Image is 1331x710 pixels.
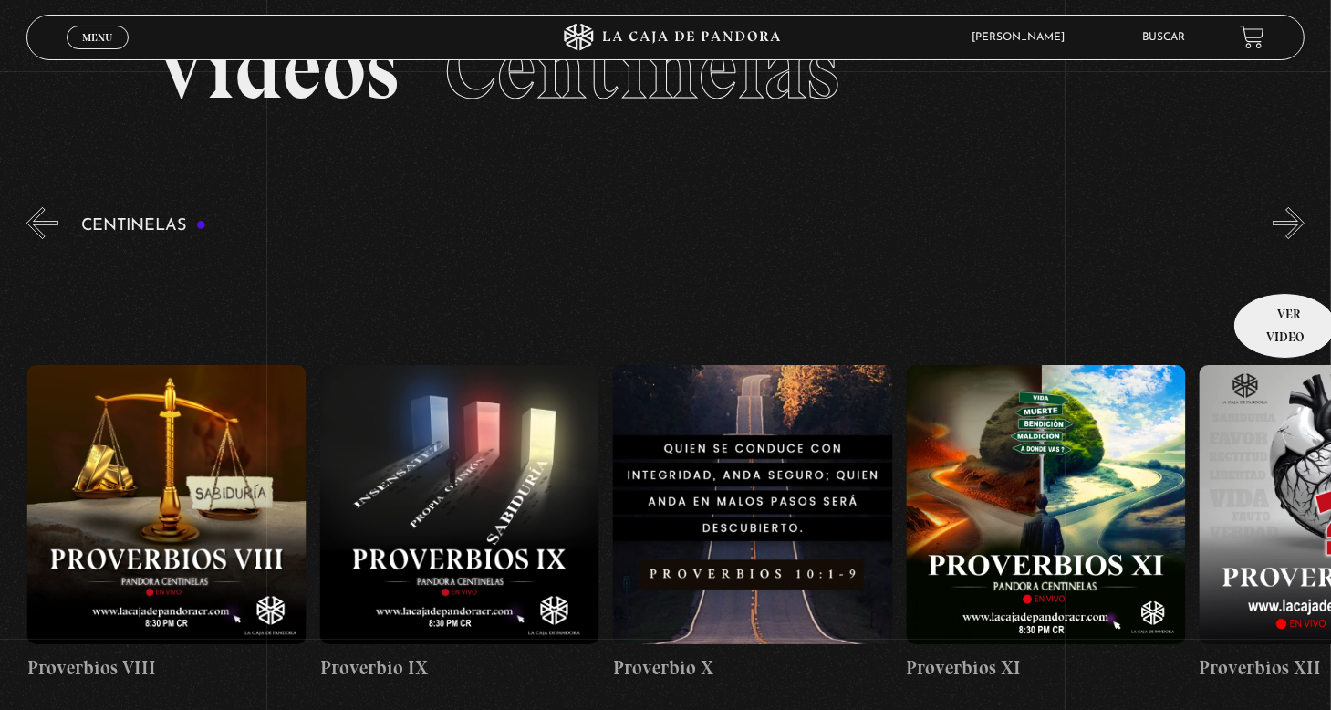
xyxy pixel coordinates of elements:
[1273,207,1305,239] button: Next
[444,16,839,120] span: Centinelas
[907,653,1186,683] h4: Proverbios XI
[613,653,892,683] h4: Proverbio X
[26,207,58,239] button: Previous
[27,653,307,683] h4: Proverbios VIII
[82,32,112,43] span: Menu
[154,26,1177,112] h2: Videos
[1142,32,1185,43] a: Buscar
[77,47,120,59] span: Cerrar
[320,653,599,683] h4: Proverbio IX
[1240,25,1264,49] a: View your shopping cart
[962,32,1083,43] span: [PERSON_NAME]
[81,217,206,235] h3: Centinelas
